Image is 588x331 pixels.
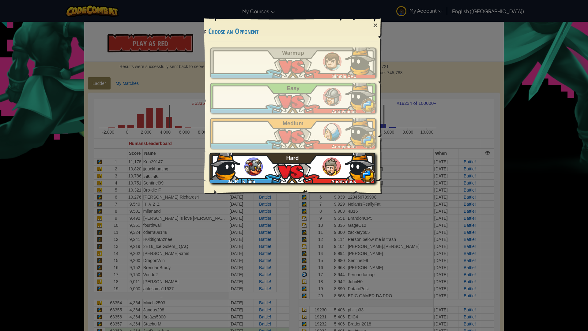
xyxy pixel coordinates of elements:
span: Hard [286,155,299,161]
img: ogres_ladder_hard.png [244,158,263,176]
span: Simple CPU [332,74,356,79]
img: bVOALgAAAAZJREFUAwC6xeJXyo7EAgAAAABJRU5ErkJggg== [345,44,376,75]
img: humans_ladder_easy.png [323,88,341,106]
span: Warmup [282,50,304,56]
img: humans_ladder_tutorial.png [323,52,341,71]
span: Anonymous [332,144,357,149]
h3: Choose an Opponent [208,27,378,36]
a: Simple CPU [210,48,376,78]
img: bVOALgAAAAZJREFUAwC6xeJXyo7EAgAAAABJRU5ErkJggg== [209,150,240,180]
span: JayR _is_him [228,179,255,184]
span: Medium [283,120,303,127]
img: humans_ladder_hard.png [322,158,341,176]
img: bVOALgAAAAZJREFUAwC6xeJXyo7EAgAAAABJRU5ErkJggg== [345,115,376,146]
img: humans_ladder_medium.png [323,123,341,141]
span: Anonymous [332,109,357,114]
a: JayR _is_himAnonymous [210,153,376,183]
span: Easy [287,85,300,91]
a: Anonymous [210,118,376,149]
div: × [368,17,383,34]
img: bVOALgAAAAZJREFUAwC6xeJXyo7EAgAAAABJRU5ErkJggg== [345,80,376,110]
a: Anonymous [210,83,376,113]
img: bVOALgAAAAZJREFUAwC6xeJXyo7EAgAAAABJRU5ErkJggg== [345,150,375,180]
span: Anonymous [331,179,356,184]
